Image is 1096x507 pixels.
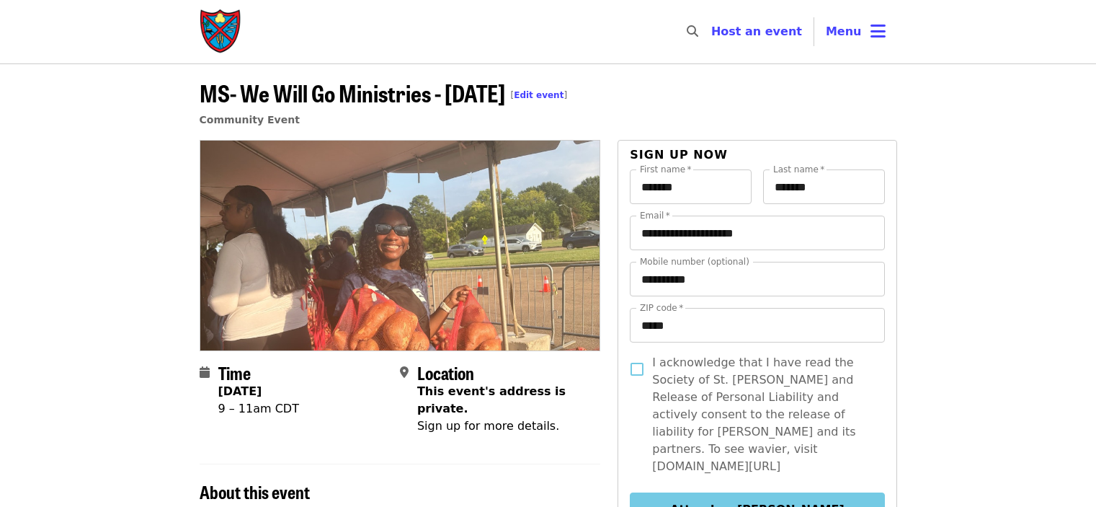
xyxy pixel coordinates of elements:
span: [ ] [511,90,568,100]
i: search icon [687,25,698,38]
input: Mobile number (optional) [630,262,884,296]
input: Last name [763,169,885,204]
a: Edit event [514,90,563,100]
i: map-marker-alt icon [400,366,409,379]
span: About this event [200,479,310,504]
i: calendar icon [200,366,210,379]
span: Time [218,360,251,385]
input: First name [630,169,752,204]
label: First name [640,165,692,174]
input: Email [630,216,884,250]
div: 9 – 11am CDT [218,400,299,418]
span: Sign up now [630,148,728,162]
a: Community Event [200,114,300,125]
span: I acknowledge that I have read the Society of St. [PERSON_NAME] and Release of Personal Liability... [652,354,873,475]
input: ZIP code [630,308,884,343]
button: Toggle account menu [814,14,897,49]
span: Menu [826,25,862,38]
label: ZIP code [640,304,683,312]
label: Mobile number (optional) [640,257,749,266]
span: Location [417,360,474,385]
label: Last name [773,165,824,174]
span: Sign up for more details. [417,419,559,433]
img: MS- We Will Go Ministries - 10-2-25 organized by Society of St. Andrew [200,141,600,350]
input: Search [707,14,718,49]
span: This event's address is private. [417,384,566,415]
img: Society of St. Andrew - Home [200,9,243,55]
a: Host an event [711,25,802,38]
span: MS- We Will Go Ministries - [DATE] [200,76,568,110]
i: bars icon [870,21,886,42]
label: Email [640,211,670,220]
strong: [DATE] [218,384,262,398]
